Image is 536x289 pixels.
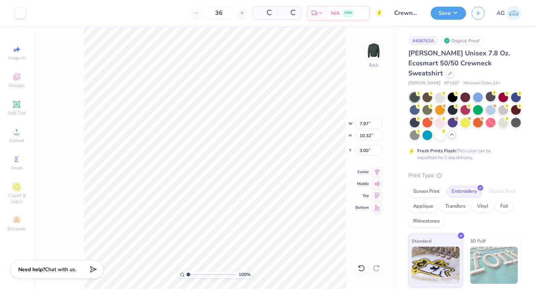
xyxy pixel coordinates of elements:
[355,169,369,175] span: Center
[355,181,369,186] span: Middle
[447,186,482,197] div: Embroidery
[408,186,444,197] div: Screen Print
[366,43,381,58] img: Back
[18,266,45,273] strong: Need help?
[8,55,26,61] span: Image AI
[45,266,76,273] span: Chat with us.
[442,36,484,45] div: Original Proof
[472,201,493,212] div: Vinyl
[463,80,501,87] span: Minimum Order: 24 +
[417,148,457,154] strong: Fresh Prints Flash:
[440,201,470,212] div: Transfers
[408,49,510,78] span: [PERSON_NAME] Unisex 7.8 Oz. Ecosmart 50/50 Crewneck Sweatshirt
[355,205,369,210] span: Bottom
[8,110,26,116] span: Add Text
[417,147,509,161] div: This color can be expedited for 5 day delivery.
[9,82,25,88] span: Designs
[408,216,444,227] div: Rhinestones
[412,247,460,284] img: Standard
[470,237,486,245] span: 3D Puff
[495,201,513,212] div: Foil
[331,9,340,17] span: N/A
[11,165,23,171] span: Greek
[412,237,431,245] span: Standard
[408,36,438,45] div: # 408763A
[239,271,251,278] span: 100 %
[204,6,233,20] input: – –
[344,10,352,16] span: FREE
[4,192,30,204] span: Clipart & logos
[484,186,520,197] div: Digital Print
[470,247,518,284] img: 3D Puff
[9,137,24,143] span: Upload
[497,9,505,17] span: AG
[507,6,521,20] img: Anuska Ghosh
[408,201,438,212] div: Applique
[408,80,440,87] span: [PERSON_NAME]
[431,7,466,20] button: Save
[8,226,26,232] span: Decorate
[497,6,521,20] a: AG
[408,171,521,180] div: Print Type
[444,80,460,87] span: # P1607
[389,6,425,20] input: Untitled Design
[355,193,369,198] span: Top
[369,62,379,68] div: Back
